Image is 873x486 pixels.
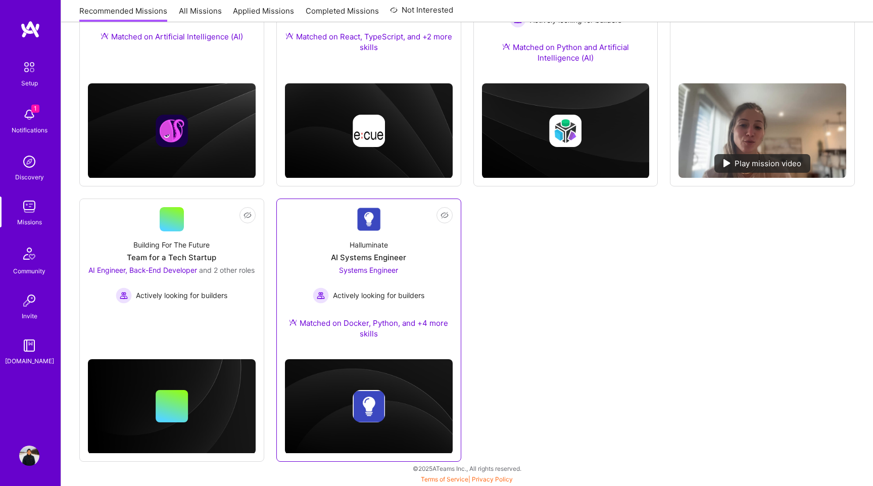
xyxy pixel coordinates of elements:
[421,475,513,483] span: |
[20,20,40,38] img: logo
[127,252,216,263] div: Team for a Tech Startup
[421,475,468,483] a: Terms of Service
[678,83,846,178] img: No Mission
[61,456,873,481] div: © 2025 ATeams Inc., All rights reserved.
[17,446,42,466] a: User Avatar
[101,32,109,40] img: Ateam Purple Icon
[179,6,222,22] a: All Missions
[502,42,510,51] img: Ateam Purple Icon
[331,252,406,263] div: AI Systems Engineer
[17,241,41,266] img: Community
[19,57,40,78] img: setup
[472,475,513,483] a: Privacy Policy
[350,239,388,250] div: Halluminate
[88,207,256,326] a: Building For The FutureTeam for a Tech StartupAI Engineer, Back-End Developer and 2 other rolesAc...
[353,115,385,147] img: Company logo
[353,390,385,422] img: Company logo
[549,115,581,147] img: Company logo
[31,105,39,113] span: 1
[156,115,188,147] img: Company logo
[19,335,39,356] img: guide book
[116,287,132,304] img: Actively looking for builders
[136,290,227,301] span: Actively looking for builders
[482,83,650,178] img: cover
[19,197,39,217] img: teamwork
[285,83,453,178] img: cover
[723,159,731,167] img: play
[12,125,47,135] div: Notifications
[19,105,39,125] img: bell
[19,152,39,172] img: discovery
[101,31,243,42] div: Matched on Artificial Intelligence (AI)
[13,266,45,276] div: Community
[285,207,453,351] a: Company LogoHalluminateAI Systems EngineerSystems Engineer Actively looking for buildersActively ...
[441,211,449,219] i: icon EyeClosed
[17,217,42,227] div: Missions
[233,6,294,22] a: Applied Missions
[333,290,424,301] span: Actively looking for builders
[285,318,453,339] div: Matched on Docker, Python, and +4 more skills
[357,207,381,231] img: Company Logo
[21,78,38,88] div: Setup
[19,290,39,311] img: Invite
[390,4,453,22] a: Not Interested
[19,446,39,466] img: User Avatar
[339,266,398,274] span: Systems Engineer
[244,211,252,219] i: icon EyeClosed
[306,6,379,22] a: Completed Missions
[15,172,44,182] div: Discovery
[714,154,810,173] div: Play mission video
[133,239,210,250] div: Building For The Future
[88,266,197,274] span: AI Engineer, Back-End Developer
[482,42,650,63] div: Matched on Python and Artificial Intelligence (AI)
[285,31,453,53] div: Matched on React, TypeScript, and +2 more skills
[22,311,37,321] div: Invite
[289,318,297,326] img: Ateam Purple Icon
[285,32,294,40] img: Ateam Purple Icon
[285,359,453,454] img: cover
[313,287,329,304] img: Actively looking for builders
[5,356,54,366] div: [DOMAIN_NAME]
[88,83,256,178] img: cover
[79,6,167,22] a: Recommended Missions
[199,266,255,274] span: and 2 other roles
[88,359,256,454] img: cover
